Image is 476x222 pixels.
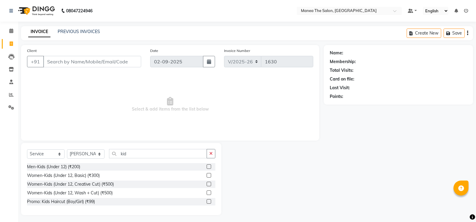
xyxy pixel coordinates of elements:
div: Promo: Kids Haircut (Boy/Girl) (₹99) [27,199,95,205]
iframe: chat widget [451,198,470,216]
div: Total Visits: [330,67,353,74]
label: Invoice Number [224,48,250,53]
button: +91 [27,56,44,67]
div: Card on file: [330,76,354,82]
b: 08047224946 [66,2,92,19]
span: Select & add items from the list below [27,75,313,135]
label: Client [27,48,37,53]
div: Points: [330,93,343,100]
a: PREVIOUS INVOICES [58,29,100,34]
div: Women-Kids (Under 12, Creative Cut) (₹500) [27,181,114,187]
button: Create New [407,29,441,38]
div: Men-Kids (Under 12) (₹200) [27,164,80,170]
input: Search or Scan [109,149,207,158]
div: Last Visit: [330,85,350,91]
label: Date [150,48,158,53]
div: Membership: [330,59,356,65]
div: Women-Kids (Under 12, Basic) (₹300) [27,172,100,179]
input: Search by Name/Mobile/Email/Code [43,56,141,67]
a: INVOICE [28,26,50,37]
img: logo [15,2,56,19]
div: Women-Kids (Under 12, Wash + Cut) (₹500) [27,190,113,196]
button: Save [444,29,465,38]
div: Name: [330,50,343,56]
